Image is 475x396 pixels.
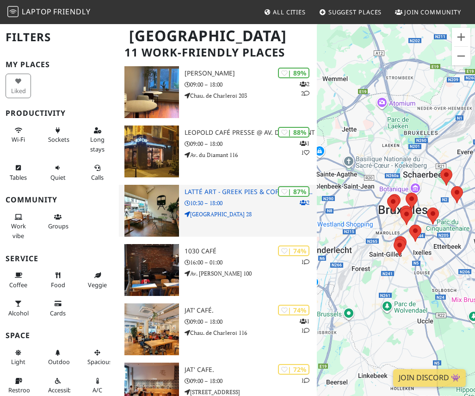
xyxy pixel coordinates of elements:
[6,209,31,243] button: Work vibe
[9,281,27,289] span: Coffee
[185,317,316,326] p: 09:00 – 18:00
[6,195,113,204] h3: Community
[48,358,72,366] span: Outdoor area
[124,66,179,118] img: Jackie
[90,135,105,153] span: Long stays
[278,245,309,256] div: | 74%
[278,68,309,78] div: | 89%
[452,28,470,46] button: Zoom avant
[315,4,386,20] a: Suggest Places
[45,268,71,292] button: Food
[8,386,36,394] span: Restroom
[122,23,315,49] h1: [GEOGRAPHIC_DATA]
[124,303,179,355] img: JAT’ Café.
[6,331,113,340] h3: Space
[45,345,71,370] button: Outdoor
[185,188,316,196] h3: Latté Art - Greek Pies & Coffee Station
[6,23,113,51] h2: Filters
[50,173,66,182] span: Quiet
[185,366,316,374] h3: JAT' Cafe.
[273,8,306,16] span: All Cities
[119,244,317,296] a: 1030 Café | 74% 1 1030 Café 16:00 – 01:00 Av. [PERSON_NAME] 100
[185,80,316,89] p: 09:00 – 18:00
[185,269,316,278] p: Av. [PERSON_NAME] 100
[278,186,309,197] div: | 87%
[119,303,317,355] a: JAT’ Café. | 74% 11 JAT’ Café. 09:00 – 18:00 Chau. de Charleroi 116
[45,209,71,234] button: Groups
[85,160,110,185] button: Calls
[6,160,31,185] button: Tables
[119,66,317,118] a: Jackie | 89% 22 [PERSON_NAME] 09:00 – 18:00 Chau. de Charleroi 203
[301,376,309,385] p: 1
[185,139,316,148] p: 09:00 – 18:00
[185,307,316,314] h3: JAT’ Café.
[7,4,91,20] a: LaptopFriendly LaptopFriendly
[185,199,316,207] p: 10:30 – 18:00
[7,6,19,17] img: LaptopFriendly
[10,173,27,182] span: Work-friendly tables
[87,358,112,366] span: Spacious
[185,210,316,219] p: [GEOGRAPHIC_DATA] 28
[185,151,316,159] p: Av. du Diamant 116
[278,364,309,375] div: | 72%
[6,345,31,370] button: Light
[300,139,309,157] p: 1 1
[8,309,29,317] span: Alcohol
[185,69,316,77] h3: [PERSON_NAME]
[278,127,309,138] div: | 88%
[301,258,309,266] p: 1
[278,305,309,315] div: | 74%
[12,135,25,144] span: Stable Wi-Fi
[404,8,461,16] span: Join Community
[6,109,113,118] h3: Productivity
[300,198,309,207] p: 2
[391,4,465,20] a: Join Community
[48,135,69,144] span: Power sockets
[452,47,470,65] button: Zoom arrière
[50,309,66,317] span: Credit cards
[300,80,309,97] p: 2 2
[85,268,110,292] button: Veggie
[51,281,65,289] span: Food
[85,123,110,157] button: Long stays
[328,8,382,16] span: Suggest Places
[300,317,309,334] p: 1 1
[124,126,179,177] img: Leopold Café Presse @ Av. du Diamant
[260,4,309,20] a: All Cities
[11,358,25,366] span: Natural light
[45,296,71,321] button: Cards
[6,123,31,147] button: Wi-Fi
[185,377,316,385] p: 09:00 – 18:00
[11,222,26,239] span: People working
[91,173,104,182] span: Video/audio calls
[119,126,317,177] a: Leopold Café Presse @ Av. du Diamant | 88% 11 Leopold Café Presse @ Av. du Diamant 09:00 – 18:00 ...
[53,6,90,17] span: Friendly
[185,328,316,337] p: Chau. de Charleroi 116
[88,281,107,289] span: Veggie
[48,222,68,230] span: Group tables
[119,185,317,237] a: Latté Art - Greek Pies & Coffee Station | 87% 2 Latté Art - Greek Pies & Coffee Station 10:30 – 1...
[93,386,102,394] span: Air conditioned
[22,6,52,17] span: Laptop
[6,254,113,263] h3: Service
[185,91,316,100] p: Chau. de Charleroi 203
[85,345,110,370] button: Spacious
[45,160,71,185] button: Quiet
[185,129,316,137] h3: Leopold Café Presse @ Av. du Diamant
[124,244,179,296] img: 1030 Café
[185,247,316,255] h3: 1030 Café
[124,185,179,237] img: Latté Art - Greek Pies & Coffee Station
[6,60,113,69] h3: My Places
[393,369,466,387] a: Join Discord 👾
[6,268,31,292] button: Coffee
[45,123,71,147] button: Sockets
[6,296,31,321] button: Alcohol
[48,386,76,394] span: Accessible
[185,258,316,267] p: 16:00 – 01:00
